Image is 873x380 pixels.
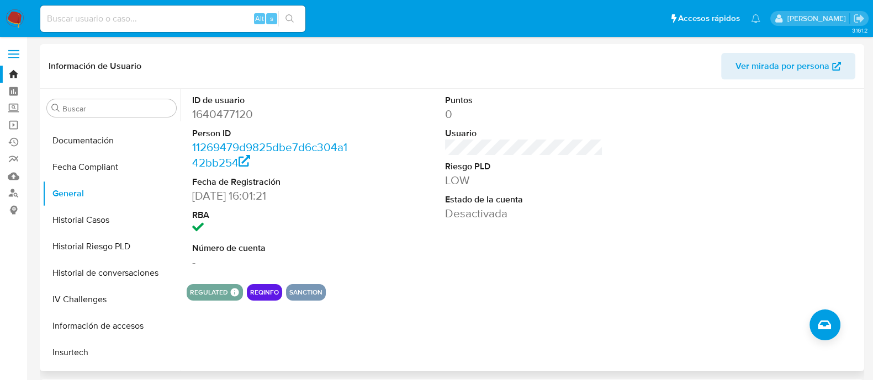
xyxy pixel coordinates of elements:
[192,254,350,270] dd: -
[43,313,181,339] button: Información de accesos
[43,339,181,366] button: Insurtech
[853,13,865,24] a: Salir
[43,154,181,180] button: Fecha Compliant
[62,104,172,114] input: Buscar
[43,233,181,260] button: Historial Riesgo PLD
[43,260,181,286] button: Historial de conversaciones
[43,207,181,233] button: Historial Casos
[445,94,603,106] dt: Puntos
[192,94,350,106] dt: ID de usuario
[445,206,603,221] dd: Desactivada
[270,13,273,24] span: s
[787,13,849,24] p: anamaria.arriagasanchez@mercadolibre.com.mx
[51,104,60,113] button: Buscar
[445,194,603,206] dt: Estado de la cuenta
[192,139,347,170] a: 11269479d9825dbe7d6c304a142bb254
[255,13,264,24] span: Alt
[445,106,603,122] dd: 0
[192,127,350,140] dt: Person ID
[192,242,350,254] dt: Número de cuenta
[192,176,350,188] dt: Fecha de Registración
[192,209,350,221] dt: RBA
[445,160,603,173] dt: Riesgo PLD
[736,53,829,79] span: Ver mirada por persona
[445,173,603,188] dd: LOW
[192,106,350,122] dd: 1640477120
[278,11,301,26] button: search-icon
[192,188,350,204] dd: [DATE] 16:01:21
[721,53,855,79] button: Ver mirada por persona
[43,127,181,154] button: Documentación
[445,127,603,140] dt: Usuario
[751,14,760,23] a: Notificaciones
[49,61,141,72] h1: Información de Usuario
[678,13,740,24] span: Accesos rápidos
[43,286,181,313] button: IV Challenges
[43,180,181,207] button: General
[40,12,305,26] input: Buscar usuario o caso...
